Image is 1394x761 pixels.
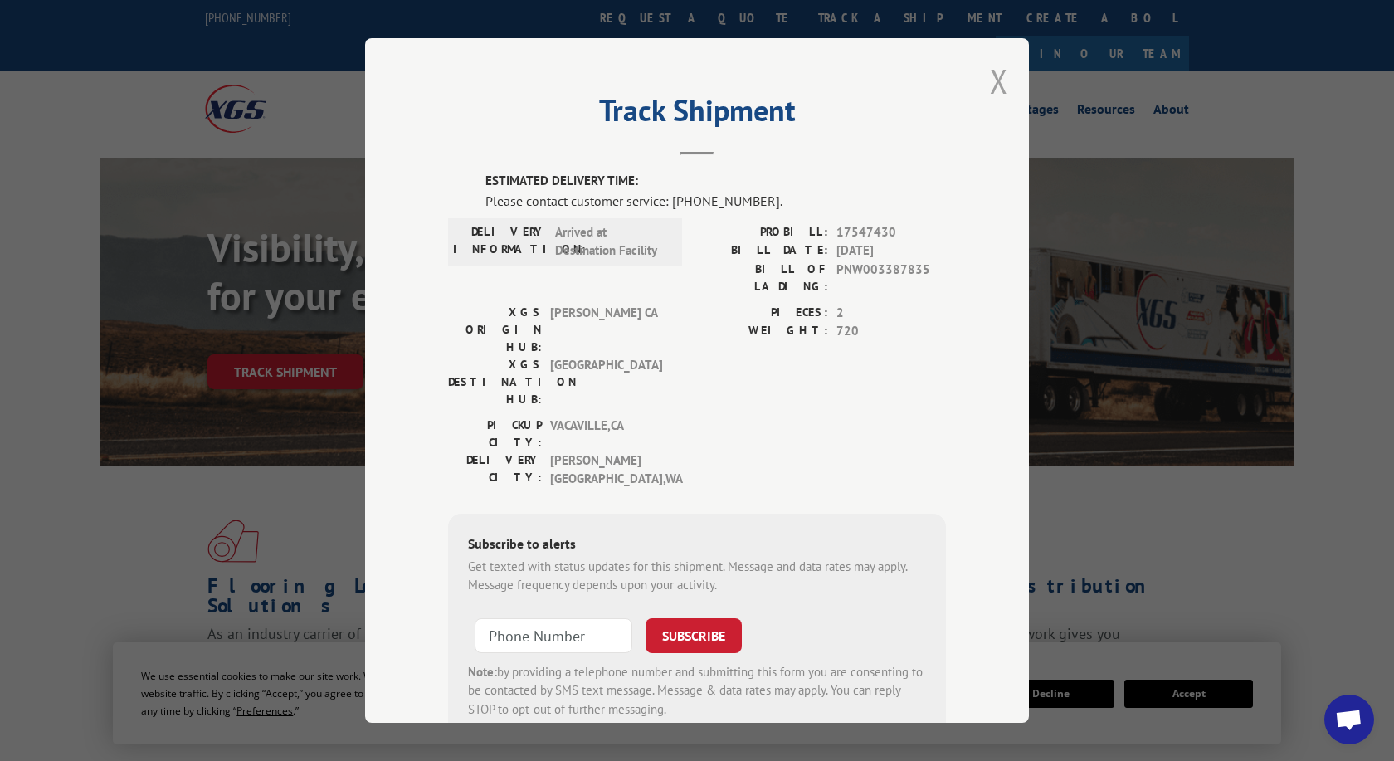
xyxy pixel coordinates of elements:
[448,416,542,451] label: PICKUP CITY:
[550,451,662,488] span: [PERSON_NAME][GEOGRAPHIC_DATA] , WA
[485,190,946,210] div: Please contact customer service: [PHONE_NUMBER].
[475,617,632,652] input: Phone Number
[448,303,542,355] label: XGS ORIGIN HUB:
[550,416,662,451] span: VACAVILLE , CA
[468,533,926,557] div: Subscribe to alerts
[697,260,828,295] label: BILL OF LADING:
[697,222,828,241] label: PROBILL:
[448,451,542,488] label: DELIVERY CITY:
[697,303,828,322] label: PIECES:
[990,59,1008,103] button: Close modal
[836,260,946,295] span: PNW003387835
[468,557,926,594] div: Get texted with status updates for this shipment. Message and data rates may apply. Message frequ...
[646,617,742,652] button: SUBSCRIBE
[836,241,946,261] span: [DATE]
[697,322,828,341] label: WEIGHT:
[697,241,828,261] label: BILL DATE:
[448,355,542,407] label: XGS DESTINATION HUB:
[555,222,667,260] span: Arrived at Destination Facility
[550,303,662,355] span: [PERSON_NAME] CA
[550,355,662,407] span: [GEOGRAPHIC_DATA]
[1324,695,1374,744] a: Open chat
[468,662,926,719] div: by providing a telephone number and submitting this form you are consenting to be contacted by SM...
[836,322,946,341] span: 720
[468,663,497,679] strong: Note:
[485,172,946,191] label: ESTIMATED DELIVERY TIME:
[448,99,946,130] h2: Track Shipment
[836,222,946,241] span: 17547430
[453,222,547,260] label: DELIVERY INFORMATION:
[836,303,946,322] span: 2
